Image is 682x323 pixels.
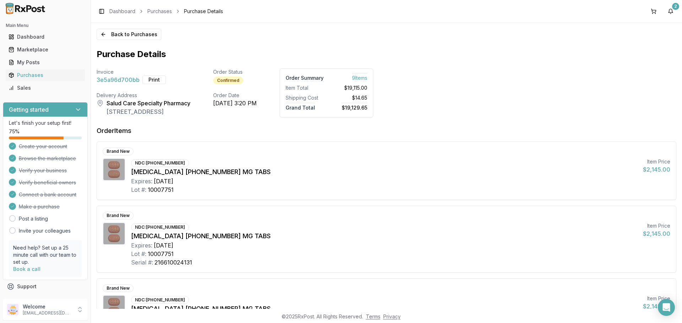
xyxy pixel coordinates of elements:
nav: breadcrumb [109,8,223,15]
div: Sales [9,84,82,91]
p: Welcome [23,303,72,310]
img: Biktarvy 50-200-25 MG TABS [103,223,125,244]
div: Confirmed [213,77,243,84]
div: Item Price [643,158,670,165]
div: Lot #: [131,185,146,194]
p: Need help? Set up a 25 minute call with our team to set up. [13,244,77,266]
a: Purchases [6,69,85,82]
div: [DATE] [154,241,173,250]
div: My Posts [9,59,82,66]
div: [MEDICAL_DATA] [PHONE_NUMBER] MG TABS [131,304,637,314]
img: User avatar [7,304,18,315]
div: Invoice [97,68,190,76]
button: Dashboard [3,31,88,43]
span: $19,129.65 [342,103,367,111]
a: Dashboard [6,30,85,43]
span: Purchase Details [184,8,223,15]
div: [DATE] 3:20 PM [213,99,257,107]
span: Connect a bank account [19,191,76,198]
img: Biktarvy 50-200-25 MG TABS [103,296,125,317]
div: 216610024131 [155,258,192,267]
div: $2,145.00 [643,165,670,174]
h2: Main Menu [6,23,85,28]
div: Item Total [286,84,324,91]
div: Open Intercom Messenger [658,299,675,316]
a: My Posts [6,56,85,69]
div: [MEDICAL_DATA] [PHONE_NUMBER] MG TABS [131,231,637,241]
div: $2,145.00 [643,302,670,311]
div: NDC: [PHONE_NUMBER] [131,223,189,231]
p: [EMAIL_ADDRESS][DOMAIN_NAME] [23,310,72,316]
div: Expires: [131,241,152,250]
div: Lot #: [131,250,146,258]
div: Order Items [97,126,131,136]
img: Biktarvy 50-200-25 MG TABS [103,159,125,180]
h3: Getting started [9,105,49,114]
div: Marketplace [9,46,82,53]
div: [MEDICAL_DATA] [PHONE_NUMBER] MG TABS [131,167,637,177]
div: Brand New [103,147,134,155]
div: [STREET_ADDRESS] [107,107,190,116]
span: Make a purchase [19,203,60,210]
div: $2,145.00 [643,229,670,238]
span: Grand Total [286,103,315,111]
div: Brand New [103,212,134,219]
span: Feedback [17,296,41,303]
div: Delivery Address [97,92,190,99]
a: Terms [366,313,380,319]
div: Purchases [9,72,82,79]
button: Back to Purchases [97,29,161,40]
div: Serial #: [131,258,153,267]
div: Expires: [131,177,152,185]
p: Let's finish your setup first! [9,119,82,127]
button: Feedback [3,293,88,306]
span: 3e5a96d700bb [97,76,140,84]
div: Dashboard [9,33,82,40]
span: Create your account [19,143,67,150]
button: Sales [3,82,88,94]
div: Item Price [643,222,670,229]
a: Marketplace [6,43,85,56]
a: Dashboard [109,8,135,15]
span: Browse the marketplace [19,155,76,162]
div: NDC: [PHONE_NUMBER] [131,159,189,167]
a: Privacy [383,313,401,319]
div: Shipping Cost [286,94,324,101]
div: 10007751 [148,185,174,194]
button: Purchases [3,69,88,81]
a: Book a call [13,266,40,272]
h1: Purchase Details [97,49,676,60]
span: Verify beneficial owners [19,179,76,186]
div: Order Summary [286,74,324,82]
div: 2 [672,3,679,10]
div: Order Status [213,68,257,76]
span: 75 % [9,128,20,135]
div: [DATE] [154,177,173,185]
button: 2 [665,6,676,17]
button: Support [3,280,88,293]
a: Post a listing [19,215,48,222]
div: $14.65 [329,94,367,101]
span: Verify your business [19,167,67,174]
button: Print [142,76,166,84]
span: 9 Item s [352,73,367,81]
div: $19,115.00 [329,84,367,91]
button: My Posts [3,57,88,68]
a: Sales [6,82,85,94]
button: Marketplace [3,44,88,55]
div: NDC: [PHONE_NUMBER] [131,296,189,304]
div: Item Price [643,295,670,302]
div: Salud Care Specialty Pharmacy [107,99,190,107]
img: RxPost Logo [3,3,48,14]
a: Purchases [147,8,172,15]
div: 10007751 [148,250,174,258]
div: Order Date [213,92,257,99]
a: Invite your colleagues [19,227,71,234]
div: Brand New [103,284,134,292]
